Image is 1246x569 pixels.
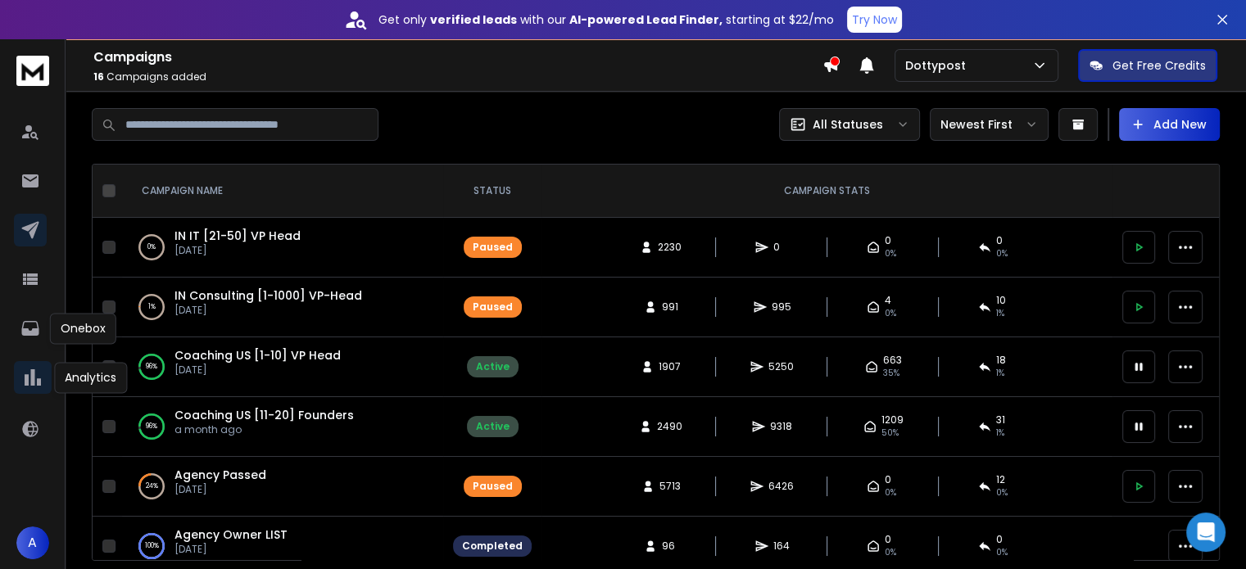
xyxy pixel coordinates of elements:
span: 164 [773,540,790,553]
a: Agency Passed [174,467,266,483]
p: Dottypost [905,57,972,74]
span: 1209 [881,413,904,427]
span: 0 % [885,307,896,320]
td: 24%Agency Passed[DATE] [122,457,443,517]
span: 1907 [659,360,681,373]
td: 0%IN IT [21-50] VP Head[DATE] [122,218,443,278]
p: 96 % [146,359,157,375]
p: 24 % [146,478,158,494]
td: 1%IN Consulting [1-1000] VP-Head[DATE] [122,278,443,337]
span: 0% [885,247,896,260]
button: Get Free Credits [1078,49,1217,82]
div: Active [476,360,510,373]
button: A [16,526,49,559]
p: Try Now [852,11,897,28]
span: 16 [93,70,104,84]
span: 0 [885,473,891,486]
p: [DATE] [174,244,301,257]
span: 2230 [658,241,682,254]
div: Completed [462,540,523,553]
span: 5713 [659,480,681,493]
button: Try Now [847,7,902,33]
div: Analytics [54,362,127,393]
img: logo [16,56,49,86]
span: 991 [662,300,678,314]
span: 663 [883,354,902,367]
p: Campaigns added [93,70,822,84]
span: 0 [996,234,1003,247]
a: IN IT [21-50] VP Head [174,228,301,244]
span: 5250 [768,360,794,373]
span: 35 % [883,367,899,380]
span: 0 [996,533,1003,546]
span: 0 [885,533,891,546]
div: Paused [473,241,513,254]
div: Paused [473,480,513,493]
span: 96 [662,540,678,553]
p: a month ago [174,423,354,436]
strong: verified leads [430,11,517,28]
p: [DATE] [174,543,288,556]
h1: Campaigns [93,47,822,67]
p: All Statuses [813,116,883,133]
p: 96 % [146,418,157,435]
strong: AI-powered Lead Finder, [569,11,723,28]
p: 1 % [148,299,156,315]
a: Coaching US [1-10] VP Head [174,347,341,364]
span: 0% [885,486,896,499]
p: Get only with our starting at $22/mo [378,11,834,28]
th: STATUS [443,165,541,218]
span: 1 % [996,307,1004,320]
p: 100 % [145,538,159,554]
span: 2490 [657,420,682,433]
span: 0 [885,234,891,247]
span: 4 [885,294,891,307]
span: 50 % [881,427,899,440]
p: 0 % [147,239,156,255]
a: Agency Owner LIST [174,526,288,543]
p: [DATE] [174,364,341,377]
span: 10 [996,294,1006,307]
a: IN Consulting [1-1000] VP-Head [174,287,362,304]
p: Get Free Credits [1112,57,1206,74]
span: 0% [885,546,896,559]
td: 96%Coaching US [11-20] Foundersa month ago [122,397,443,457]
a: Coaching US [11-20] Founders [174,407,354,423]
button: Add New [1119,108,1220,141]
p: [DATE] [174,483,266,496]
th: CAMPAIGN STATS [541,165,1112,218]
th: CAMPAIGN NAME [122,165,443,218]
span: 31 [996,413,1005,427]
span: 9318 [770,420,792,433]
span: 0 % [996,546,1008,559]
td: 96%Coaching US [1-10] VP Head[DATE] [122,337,443,397]
button: Newest First [930,108,1049,141]
span: 12 [996,473,1005,486]
div: Onebox [50,313,116,344]
span: 18 [996,354,1006,367]
span: 1 % [996,427,1004,440]
div: Open Intercom Messenger [1186,513,1226,552]
span: 0 % [996,486,1008,499]
div: Active [476,420,510,433]
span: 995 [772,300,791,314]
span: 1 % [996,367,1004,380]
div: Paused [473,300,513,314]
span: 0% [996,247,1008,260]
span: 0 [773,241,790,254]
p: [DATE] [174,304,362,317]
span: 6426 [768,480,794,493]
